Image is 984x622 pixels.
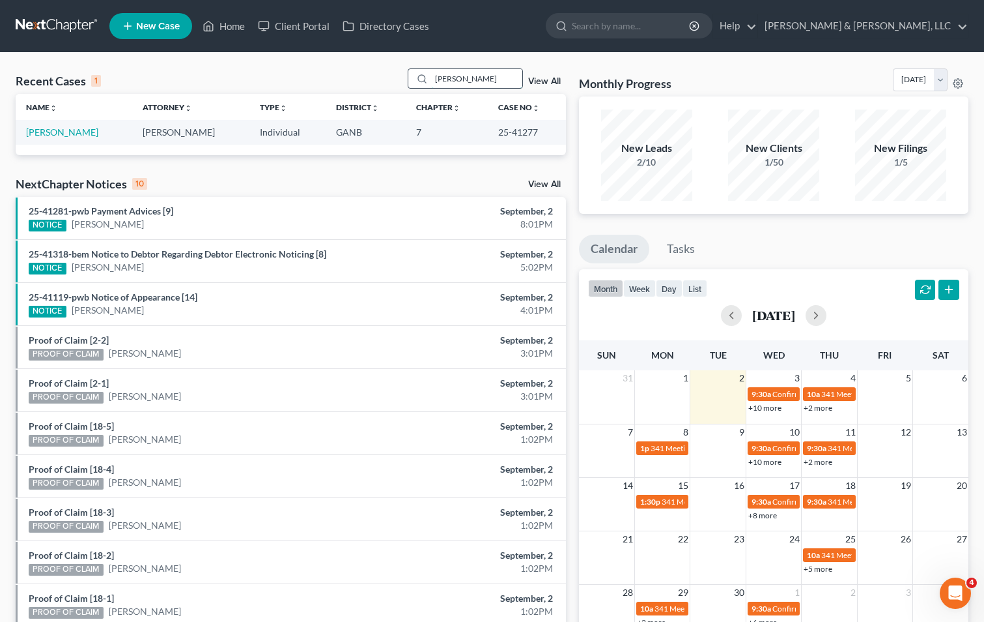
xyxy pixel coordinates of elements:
[109,433,181,446] a: [PERSON_NAME]
[132,120,249,144] td: [PERSON_NAME]
[733,585,746,600] span: 30
[588,280,623,297] button: month
[828,443,945,453] span: 341 Meeting for [PERSON_NAME]
[899,424,912,440] span: 12
[29,248,326,259] a: 25-41318-bem Notice to Debtor Regarding Debtor Electronic Noticing [8]
[109,519,181,532] a: [PERSON_NAME]
[682,424,690,440] span: 8
[29,507,114,518] a: Proof of Claim [18-3]
[387,463,553,476] div: September, 2
[387,304,553,317] div: 4:01PM
[899,531,912,547] span: 26
[733,531,746,547] span: 23
[728,156,819,169] div: 1/50
[431,69,522,88] input: Search by name...
[387,420,553,433] div: September, 2
[29,306,66,318] div: NOTICE
[29,607,104,619] div: PROOF OF CLAIM
[844,424,857,440] span: 11
[772,497,946,507] span: Confirmation Hearing for [PERSON_NAME][DATE]
[807,389,820,399] span: 10a
[728,141,819,156] div: New Clients
[955,424,968,440] span: 13
[651,443,768,453] span: 341 Meeting for [PERSON_NAME]
[387,291,553,304] div: September, 2
[804,564,832,574] a: +5 more
[29,421,114,432] a: Proof of Claim [18-5]
[655,235,707,263] a: Tasks
[752,604,771,614] span: 9:30a
[579,235,649,263] a: Calendar
[738,370,746,386] span: 2
[249,120,326,144] td: Individual
[905,585,912,600] span: 3
[279,104,287,112] i: unfold_more
[878,349,892,361] span: Fri
[132,178,147,190] div: 10
[855,156,946,169] div: 1/5
[955,478,968,494] span: 20
[807,443,826,453] span: 9:30a
[788,478,801,494] span: 17
[387,248,553,261] div: September, 2
[763,349,785,361] span: Wed
[29,435,104,447] div: PROOF OF CLAIM
[738,424,746,440] span: 9
[733,478,746,494] span: 16
[336,102,379,112] a: Districtunfold_more
[528,77,561,86] a: View All
[677,585,690,600] span: 29
[387,476,553,489] div: 1:02PM
[26,126,98,138] a: [PERSON_NAME]
[16,176,147,192] div: NextChapter Notices
[29,392,104,404] div: PROOF OF CLAIM
[844,531,857,547] span: 25
[387,390,553,403] div: 3:01PM
[387,519,553,532] div: 1:02PM
[654,604,772,614] span: 341 Meeting for [PERSON_NAME]
[752,497,771,507] span: 9:30a
[528,180,561,189] a: View All
[72,261,144,274] a: [PERSON_NAME]
[820,349,839,361] span: Thu
[29,564,104,576] div: PROOF OF CLAIM
[49,104,57,112] i: unfold_more
[387,205,553,218] div: September, 2
[966,578,977,588] span: 4
[387,592,553,605] div: September, 2
[109,562,181,575] a: [PERSON_NAME]
[855,141,946,156] div: New Filings
[416,102,460,112] a: Chapterunfold_more
[109,347,181,360] a: [PERSON_NAME]
[29,205,173,216] a: 25-41281-pwb Payment Advices [9]
[387,334,553,347] div: September, 2
[251,14,336,38] a: Client Portal
[387,261,553,274] div: 5:02PM
[677,531,690,547] span: 22
[572,14,691,38] input: Search by name...
[807,550,820,560] span: 10a
[91,75,101,87] div: 1
[579,76,671,91] h3: Monthly Progress
[387,605,553,618] div: 1:02PM
[29,464,114,475] a: Proof of Claim [18-4]
[29,478,104,490] div: PROOF OF CLAIM
[626,424,634,440] span: 7
[109,390,181,403] a: [PERSON_NAME]
[29,521,104,533] div: PROOF OF CLAIM
[651,349,674,361] span: Mon
[788,424,801,440] span: 10
[961,370,968,386] span: 6
[899,478,912,494] span: 19
[184,104,192,112] i: unfold_more
[109,476,181,489] a: [PERSON_NAME]
[933,349,949,361] span: Sat
[26,102,57,112] a: Nameunfold_more
[29,593,114,604] a: Proof of Claim [18-1]
[387,433,553,446] div: 1:02PM
[772,389,921,399] span: Confirmation Hearing for [PERSON_NAME]
[748,457,781,467] a: +10 more
[677,478,690,494] span: 15
[597,349,616,361] span: Sun
[788,531,801,547] span: 24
